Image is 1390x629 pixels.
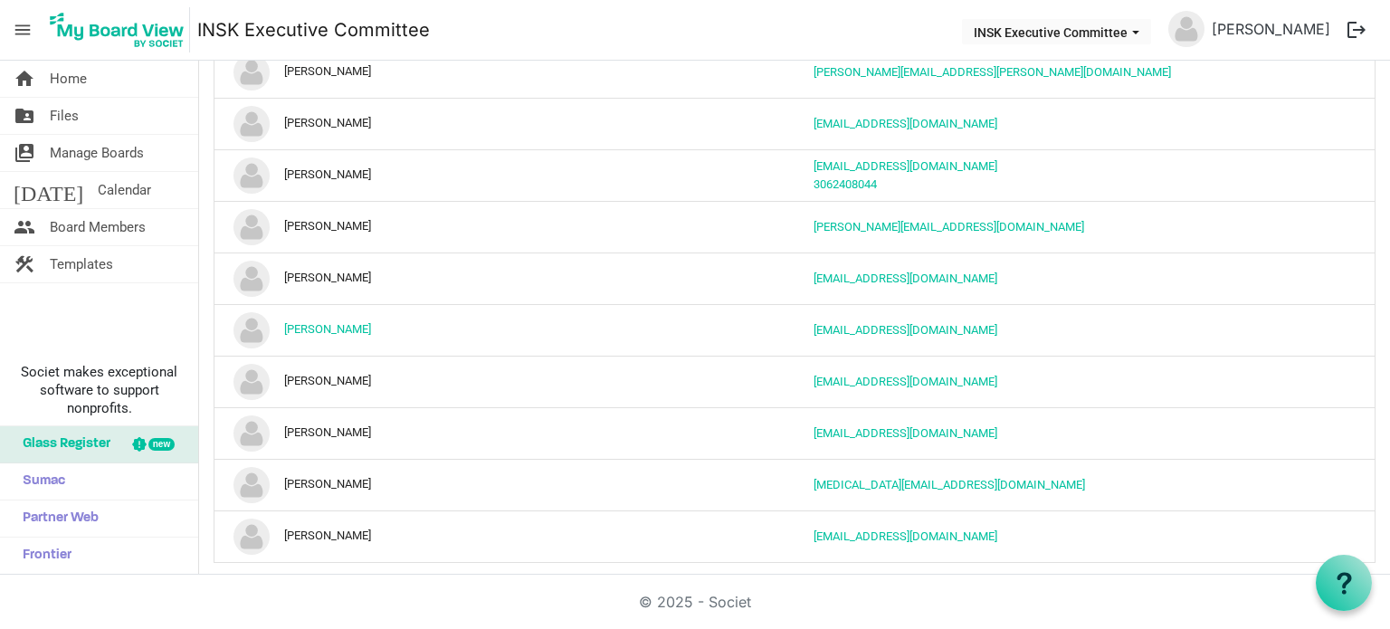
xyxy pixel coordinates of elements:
span: Sumac [14,463,65,500]
td: Katherine Andersen-Hallberg is template cell column header Name [214,407,505,459]
td: column header Position [505,201,795,253]
img: My Board View Logo [44,7,190,52]
td: Dana Zemluk is template cell column header Name [214,304,505,356]
td: is template cell column header Skills [1201,510,1375,562]
img: no-profile-picture.svg [233,157,270,194]
img: no-profile-picture.svg [233,54,270,91]
img: no-profile-picture.svg [233,364,270,400]
td: is template cell column header Skills [1201,304,1375,356]
td: is template cell column header Skills [1201,407,1375,459]
a: © 2025 - Societ [639,593,751,611]
img: no-profile-picture.svg [233,106,270,142]
span: menu [5,13,40,47]
a: [EMAIL_ADDRESS][DOMAIN_NAME] [814,375,997,388]
button: logout [1338,11,1376,49]
td: is template cell column header Skills [1201,356,1375,407]
span: Partner Web [14,500,99,537]
img: no-profile-picture.svg [233,261,270,297]
td: tinamillar@sasktel.net is template cell column header Contact Info [795,510,1201,562]
td: katherineah@inclusionsk.com is template cell column header Contact Info [795,407,1201,459]
img: no-profile-picture.svg [233,415,270,452]
a: [EMAIL_ADDRESS][DOMAIN_NAME] [814,117,997,130]
span: home [14,61,35,97]
td: Christina Martens-Funk is template cell column header Name [214,253,505,304]
a: [PERSON_NAME] [1204,11,1338,47]
td: column header Position [505,304,795,356]
span: Files [50,98,79,134]
img: no-profile-picture.svg [1168,11,1204,47]
a: [EMAIL_ADDRESS][DOMAIN_NAME] [814,272,997,285]
a: [EMAIL_ADDRESS][DOMAIN_NAME] [814,426,997,440]
td: is template cell column header Skills [1201,459,1375,510]
td: column header Position [505,98,795,149]
td: is template cell column header Skills [1201,201,1375,253]
td: is template cell column header Skills [1201,47,1375,98]
span: folder_shared [14,98,35,134]
td: is template cell column header Skills [1201,253,1375,304]
td: christinamf@inclusionsk.com is template cell column header Contact Info [795,253,1201,304]
td: column header Position [505,510,795,562]
td: president@inclusionsk.com3062408044 is template cell column header Contact Info [795,149,1201,201]
td: bonnie.cherewyk@gmail.com is template cell column header Contact Info [795,201,1201,253]
button: INSK Executive Committee dropdownbutton [962,19,1151,44]
td: joelynes@inclusionsk.com is template cell column header Contact Info [795,356,1201,407]
a: [PERSON_NAME] [284,323,371,337]
td: column header Position [505,149,795,201]
td: autism_awareness@me.com is template cell column header Contact Info [795,459,1201,510]
td: column header Position [505,47,795,98]
td: Joelyne Swidzinski is template cell column header Name [214,356,505,407]
a: [EMAIL_ADDRESS][DOMAIN_NAME] [814,323,997,337]
td: column header Position [505,459,795,510]
img: no-profile-picture.svg [233,519,270,555]
td: Andrew Bennett is template cell column header Name [214,47,505,98]
td: aurores@inclusionsk.com is template cell column header Contact Info [795,98,1201,149]
td: Bonnie Cherewyk is template cell column header Name [214,201,505,253]
span: Manage Boards [50,135,144,171]
a: [EMAIL_ADDRESS][DOMAIN_NAME] [814,529,997,543]
a: [PERSON_NAME][EMAIL_ADDRESS][DOMAIN_NAME] [814,220,1084,233]
span: Frontier [14,538,71,574]
span: construction [14,246,35,282]
td: andrew@shandrew.ca is template cell column header Contact Info [795,47,1201,98]
img: no-profile-picture.svg [233,467,270,503]
div: new [148,438,175,451]
img: no-profile-picture.svg [233,209,270,245]
a: [EMAIL_ADDRESS][DOMAIN_NAME] [814,159,997,173]
span: people [14,209,35,245]
td: column header Position [505,253,795,304]
a: [MEDICAL_DATA][EMAIL_ADDRESS][DOMAIN_NAME] [814,478,1085,491]
td: danazemluk@gmail.com is template cell column header Contact Info [795,304,1201,356]
span: Home [50,61,87,97]
a: My Board View Logo [44,7,197,52]
td: column header Position [505,407,795,459]
td: Kim Churko is template cell column header Name [214,459,505,510]
td: is template cell column header Skills [1201,149,1375,201]
span: [DATE] [14,172,83,208]
span: Societ makes exceptional software to support nonprofits. [8,363,190,417]
span: Board Members [50,209,146,245]
td: Tina Millar is template cell column header Name [214,510,505,562]
a: INSK Executive Committee [197,12,430,48]
td: column header Position [505,356,795,407]
a: [PERSON_NAME][EMAIL_ADDRESS][PERSON_NAME][DOMAIN_NAME] [814,65,1171,79]
span: Calendar [98,172,151,208]
span: switch_account [14,135,35,171]
span: Glass Register [14,426,110,462]
img: no-profile-picture.svg [233,312,270,348]
span: Templates [50,246,113,282]
td: Aurore Sawaya is template cell column header Name [214,98,505,149]
a: 3062408044 [814,177,877,191]
td: is template cell column header Skills [1201,98,1375,149]
td: Bluesette Campbell is template cell column header Name [214,149,505,201]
